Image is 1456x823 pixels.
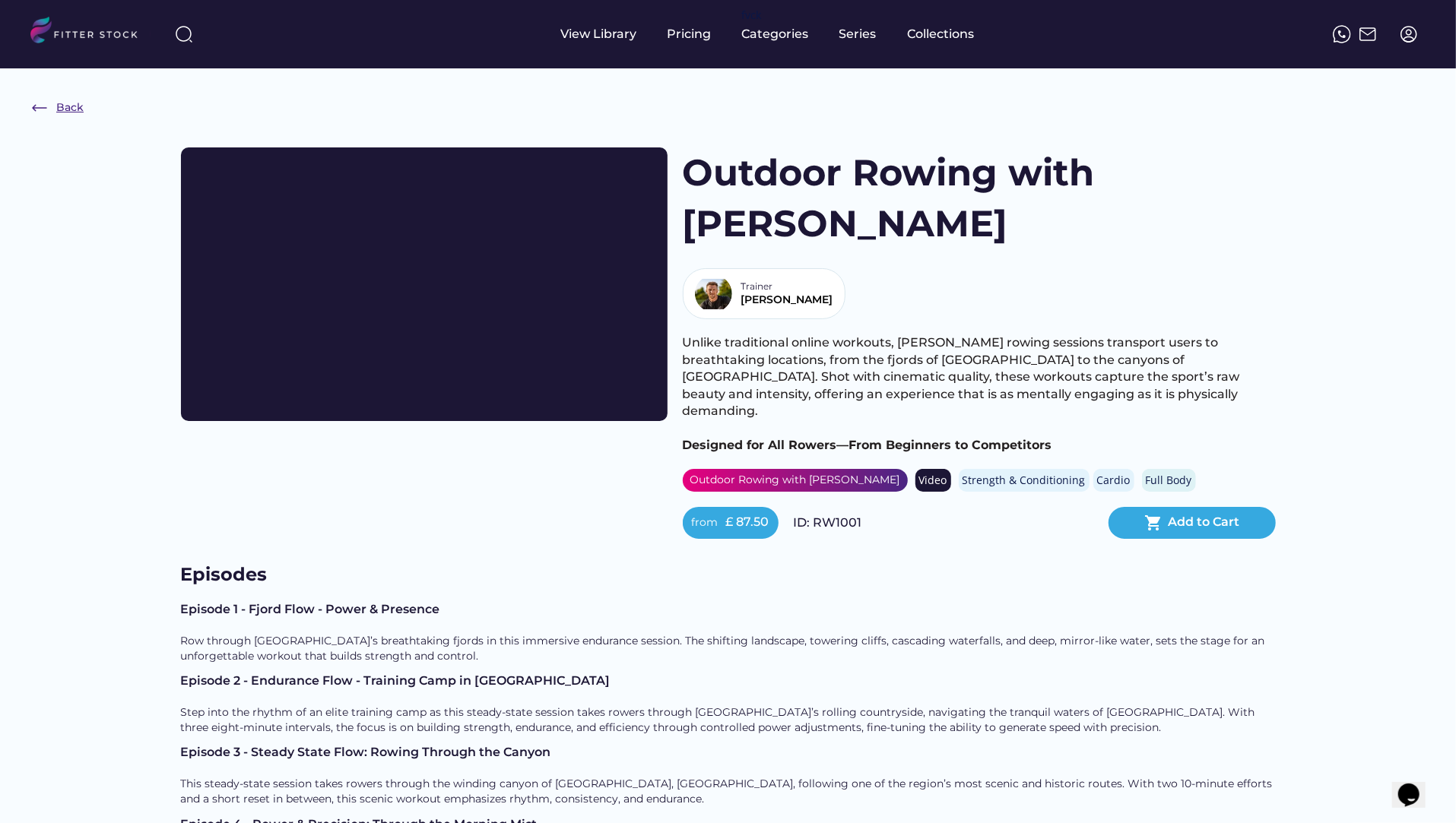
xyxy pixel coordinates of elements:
div: Full Body [1146,473,1192,488]
div: This steady-state session takes rowers through the winding canyon of [GEOGRAPHIC_DATA], [GEOGRAPH... [181,777,1276,806]
div: Episode 1 - Fjord Flow - Power & Presence [181,603,1276,616]
img: Frame%20%286%29.svg [30,99,49,117]
img: meteor-icons_whatsapp%20%281%29.svg [1333,25,1351,43]
div: Collections [908,26,975,43]
span: Unlike traditional online workouts, [PERSON_NAME] rowing sessions transport users to breathtaking... [683,335,1243,418]
img: LOGO.svg [30,17,151,48]
img: Frame%2051.svg [1359,25,1377,43]
div: Series [839,26,877,43]
h1: Outdoor Rowing with [PERSON_NAME] [683,147,1128,249]
div: View Library [561,26,637,43]
iframe: chat widget [1392,762,1441,808]
button: shopping_cart [1144,514,1163,532]
div: [PERSON_NAME] [741,293,833,308]
div: Step into the rhythm of an elite training camp as this steady-state session takes rowers through ... [181,705,1276,735]
div: Add to Cart [1168,514,1239,532]
div: fvck [742,8,762,23]
div: Pricing [668,26,712,43]
div: ID: RW1001 [794,514,1093,531]
img: Alex%20Gregory%2025.jpeg [695,275,732,312]
div: Video [919,473,947,488]
div: Back [56,100,84,116]
img: search-normal%203.svg [175,25,193,43]
div: Categories [742,26,809,43]
img: profile-circle.svg [1400,25,1418,43]
div: £ 87.50 [726,514,769,530]
div: Trainer [741,280,779,293]
div: Strength & Conditioning [963,473,1086,488]
div: Row through [GEOGRAPHIC_DATA]’s breathtaking fjords in this immersive endurance session. The shif... [181,634,1276,663]
div: Episode 3 - Steady State Flow: Rowing Through the Canyon [181,746,1276,758]
div: Outdoor Rowing with [PERSON_NAME] [690,473,900,488]
div: Episode 2 - Endurance Flow - Training Camp in [GEOGRAPHIC_DATA] [181,675,1276,687]
span: Designed for All Rowers—From Beginners to Competitors [683,438,1052,452]
div: from [692,515,718,530]
h3: Episodes [181,562,333,588]
div: Cardio [1097,473,1131,488]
